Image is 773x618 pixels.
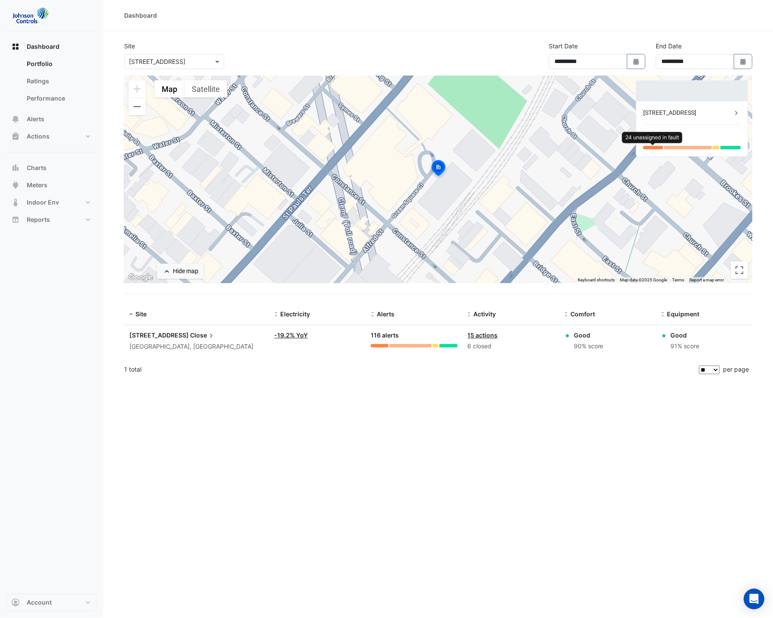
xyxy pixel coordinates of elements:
span: Alerts [377,310,394,318]
button: Meters [7,177,97,194]
button: Reports [7,211,97,228]
span: Electricity [280,310,310,318]
app-icon: Reports [11,215,20,224]
button: Alerts [7,110,97,128]
div: 90% score [574,341,604,351]
img: Company Logo [10,7,49,24]
span: Activity [474,310,496,318]
app-icon: Charts [11,164,20,172]
div: 116 alerts [371,331,457,341]
div: Good [574,331,604,340]
span: Meters [27,181,47,189]
a: 15 actions [468,331,498,339]
span: Close [190,331,216,340]
button: Dashboard [7,38,97,55]
span: [STREET_ADDRESS] [129,331,189,339]
a: Performance [20,90,97,107]
div: Dashboard [7,55,97,110]
div: 6 closed [468,341,554,351]
button: Account [7,594,97,611]
button: Charts [7,159,97,177]
span: Site [135,310,147,318]
app-icon: Actions [11,132,20,141]
span: Indoor Env [27,198,59,207]
span: Reports [27,215,50,224]
a: -19.2% YoY [274,331,308,339]
div: 24 unassigned in fault [622,132,682,143]
img: Google [126,272,155,283]
button: Indoor Env [7,194,97,211]
span: Dashboard [27,42,59,51]
div: [GEOGRAPHIC_DATA], [GEOGRAPHIC_DATA] [129,342,264,352]
label: End Date [656,41,682,50]
app-icon: Meters [11,181,20,189]
button: Toggle fullscreen view [731,262,748,279]
app-icon: Alerts [11,115,20,123]
a: Open this area in Google Maps (opens a new window) [126,272,155,283]
button: Show street map [154,80,185,98]
button: Actions [7,128,97,145]
button: Zoom out [128,98,146,115]
span: Comfort [570,310,595,318]
a: Terms (opens in new tab) [672,277,684,282]
span: Actions [27,132,50,141]
button: Keyboard shortcuts [578,277,615,283]
a: Report a map error [689,277,724,282]
button: Show satellite imagery [185,80,227,98]
span: Account [27,598,52,607]
span: Alerts [27,115,44,123]
fa-icon: Select Date [739,58,747,65]
app-icon: Indoor Env [11,198,20,207]
app-icon: Dashboard [11,42,20,51]
a: Portfolio [20,55,97,73]
div: Good [670,331,699,340]
div: Open Intercom Messenger [744,589,764,609]
label: Site [124,41,135,50]
div: Hide map [173,267,198,276]
div: [STREET_ADDRESS] [643,108,732,117]
a: Ratings [20,73,97,90]
button: Hide map [157,264,204,279]
div: 91% score [670,341,699,351]
label: Start Date [549,41,578,50]
span: Charts [27,164,47,172]
div: Dashboard [124,11,157,20]
img: site-pin-selected.svg [429,159,448,180]
fa-icon: Select Date [632,58,640,65]
div: 1 total [124,359,697,380]
span: Map data ©2025 Google [620,277,667,282]
button: Zoom in [128,80,146,98]
span: Equipment [667,310,699,318]
span: per page [723,366,749,373]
